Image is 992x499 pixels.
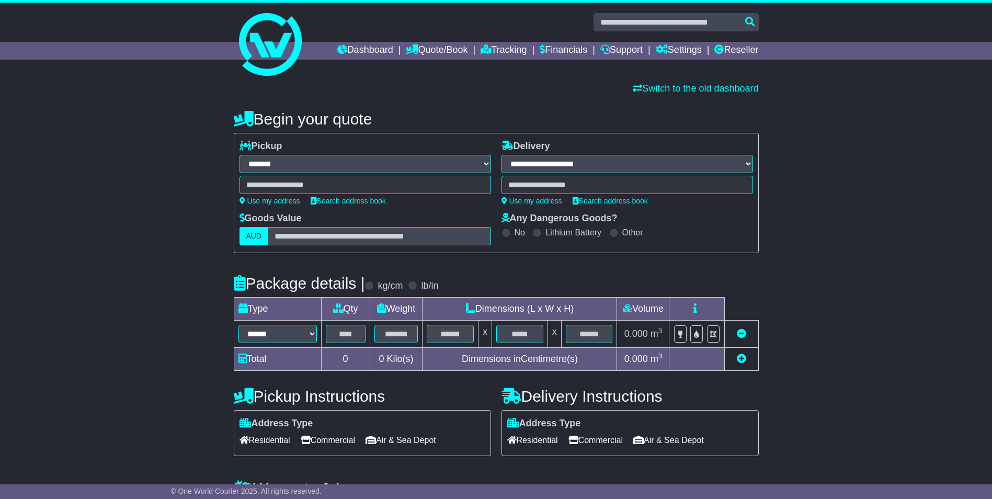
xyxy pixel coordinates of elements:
[423,348,617,371] td: Dimensions in Centimetre(s)
[658,327,663,335] sup: 3
[656,42,702,60] a: Settings
[651,354,663,364] span: m
[234,348,321,371] td: Total
[370,298,423,321] td: Weight
[633,432,704,448] span: Air & Sea Depot
[301,432,355,448] span: Commercial
[548,321,561,348] td: x
[170,487,322,495] span: © One World Courier 2025. All rights reserved.
[234,388,491,405] h4: Pickup Instructions
[545,228,601,237] label: Lithium Battery
[321,298,370,321] td: Qty
[658,352,663,360] sup: 3
[501,388,759,405] h4: Delivery Instructions
[421,280,438,292] label: lb/in
[507,418,581,429] label: Address Type
[737,328,746,339] a: Remove this item
[737,354,746,364] a: Add new item
[600,42,643,60] a: Support
[240,213,302,224] label: Goods Value
[617,298,669,321] td: Volume
[478,321,492,348] td: x
[240,432,290,448] span: Residential
[366,432,436,448] span: Air & Sea Depot
[378,280,403,292] label: kg/cm
[501,213,618,224] label: Any Dangerous Goods?
[714,42,758,60] a: Reseller
[501,197,562,205] a: Use my address
[240,227,269,245] label: AUD
[515,228,525,237] label: No
[240,141,282,152] label: Pickup
[540,42,587,60] a: Financials
[624,354,648,364] span: 0.000
[622,228,643,237] label: Other
[337,42,393,60] a: Dashboard
[379,354,384,364] span: 0
[501,141,550,152] label: Delivery
[568,432,623,448] span: Commercial
[624,328,648,339] span: 0.000
[234,480,759,497] h4: Warranty & Insurance
[633,83,758,94] a: Switch to the old dashboard
[423,298,617,321] td: Dimensions (L x W x H)
[406,42,468,60] a: Quote/Book
[234,110,759,128] h4: Begin your quote
[651,328,663,339] span: m
[321,348,370,371] td: 0
[311,197,386,205] a: Search address book
[507,432,558,448] span: Residential
[240,197,300,205] a: Use my address
[370,348,423,371] td: Kilo(s)
[234,298,321,321] td: Type
[234,275,365,292] h4: Package details |
[573,197,648,205] a: Search address book
[240,418,313,429] label: Address Type
[481,42,527,60] a: Tracking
